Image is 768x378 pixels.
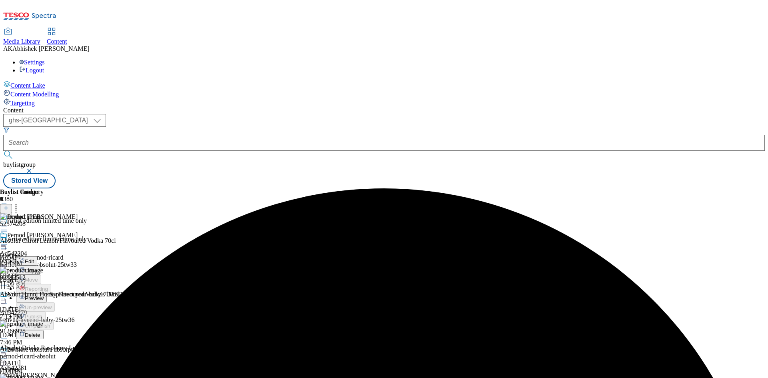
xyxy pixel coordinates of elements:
a: Content Lake [3,80,765,89]
a: Logout [19,67,44,74]
a: Settings [19,59,45,66]
a: Content Modelling [3,89,765,98]
a: Content [47,28,67,45]
button: Stored View [3,173,56,188]
a: Targeting [3,98,765,107]
span: Content [47,38,67,45]
span: Targeting [10,100,35,106]
span: buylistgroup [3,161,36,168]
input: Search [3,135,765,151]
div: Content [3,107,765,114]
span: Content Lake [10,82,45,89]
span: Abhishek [PERSON_NAME] [12,45,89,52]
span: Content Modelling [10,91,59,98]
div: Nourish, soothe & protect your baby's [MEDICAL_DATA] [7,291,160,298]
a: Media Library [3,28,40,45]
span: Media Library [3,38,40,45]
span: AK [3,45,12,52]
svg: Search Filters [3,127,10,133]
